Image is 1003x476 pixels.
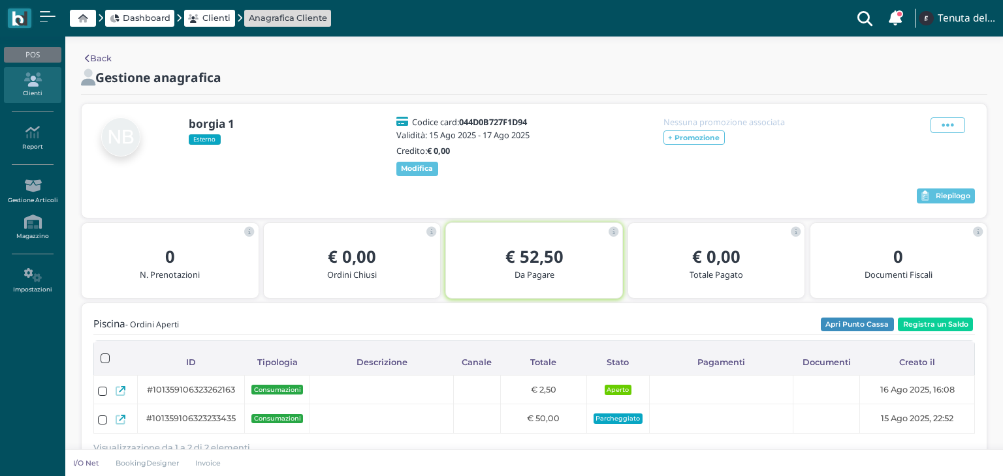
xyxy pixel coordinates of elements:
img: logo [12,11,27,26]
span: Visualizzazione da 1 a 2 di 2 elementi [93,439,250,456]
span: Dashboard [123,12,170,24]
button: Apri Punto Cassa [821,318,894,332]
span: € 2,50 [531,383,556,396]
h5: Ordini Chiusi [274,270,430,279]
a: Report [4,120,61,156]
span: Esterno [189,134,221,145]
a: Anagrafica Cliente [249,12,327,24]
img: ... [919,11,933,25]
span: € 50,00 [527,412,560,424]
iframe: Help widget launcher [910,436,992,465]
span: Parcheggiato [594,413,643,424]
a: ... Tenuta del Barco [917,3,995,34]
div: POS [4,47,61,63]
span: Consumazioni [251,414,304,423]
h5: Validità: 15 Ago 2025 - 17 Ago 2025 [396,130,533,140]
h5: Da Pagare [456,270,613,279]
h5: Nessuna promozione associata [663,117,801,126]
small: - Ordini Aperti [125,319,179,330]
div: Totale [500,350,586,374]
div: Stato [586,350,650,374]
span: Clienti [202,12,231,24]
b: € 0,00 [427,145,450,156]
b: 0 [893,245,903,268]
b: + Promozione [668,133,720,142]
b: borgia 1 [189,116,234,131]
a: Clienti [188,12,231,24]
div: Creato il [860,350,974,374]
h5: Codice card: [412,117,527,126]
div: Pagamenti [650,350,793,374]
b: € 0,00 [328,245,376,268]
a: Gestione Articoli [4,173,61,209]
a: Clienti [4,67,61,103]
span: Riepilogo [936,192,970,201]
div: Documenti [793,350,859,374]
a: Magazzino [4,209,61,245]
b: Modifica [401,164,433,173]
b: € 52,50 [505,245,564,268]
b: € 0,00 [692,245,740,268]
a: Impostazioni [4,263,61,299]
span: #101359106323233435 [146,412,236,424]
span: 15 Ago 2025, 22:52 [881,412,953,424]
div: Tipologia [244,350,310,374]
h5: Credito: [396,146,533,155]
button: Registra un Saldo [898,318,973,332]
button: Riepilogo [917,188,975,204]
div: Descrizione [310,350,454,374]
h2: Gestione anagrafica [95,70,221,84]
a: Invoice [187,458,230,468]
b: 044D0B727F1D94 [459,116,527,128]
span: Consumazioni [251,385,304,394]
h5: Totale Pagato [639,270,795,279]
span: 16 Ago 2025, 16:08 [880,383,955,396]
span: Aperto [605,385,632,395]
h5: N. Prenotazioni [92,270,248,279]
h5: Documenti Fiscali [821,270,977,279]
a: BookingDesigner [107,458,187,468]
span: #101359106323262163 [147,383,235,396]
b: 0 [165,245,175,268]
h4: Piscina [93,319,179,330]
h4: Tenuta del Barco [938,13,995,24]
div: Canale [454,350,501,374]
a: Dashboard [110,12,170,24]
div: ID [137,350,244,374]
p: I/O Net [73,458,99,468]
img: null borgia 1 [101,117,140,156]
a: Back [85,52,112,65]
